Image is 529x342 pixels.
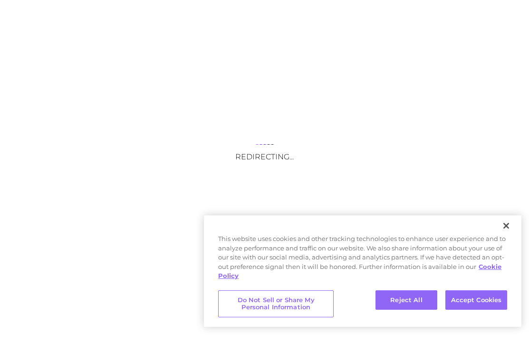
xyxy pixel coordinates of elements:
button: Do Not Sell or Share My Personal Information, Opens the preference center dialog [218,290,334,317]
h3: Redirecting... [170,152,360,161]
div: This website uses cookies and other tracking technologies to enhance user experience and to analy... [204,234,521,286]
div: Cookie banner [204,215,521,327]
button: Reject All [375,290,437,310]
button: Close [496,215,517,236]
button: Accept Cookies [445,290,507,310]
div: Privacy [204,215,521,327]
